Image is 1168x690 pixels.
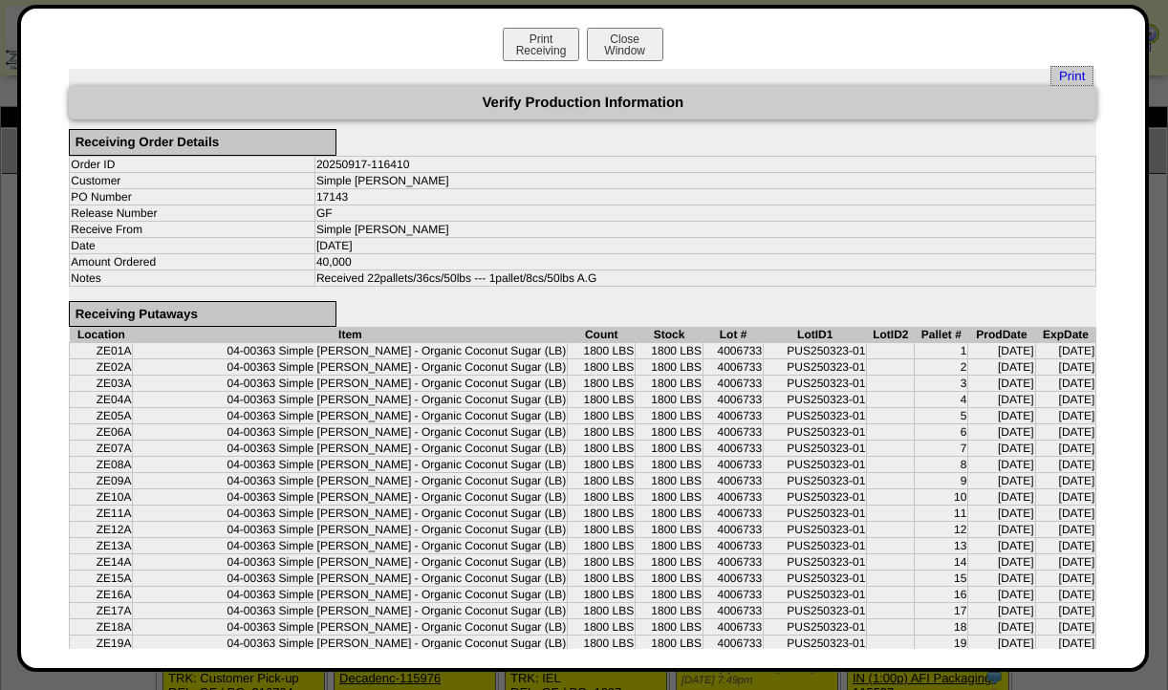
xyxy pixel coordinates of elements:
[915,408,968,424] td: 5
[703,506,764,522] td: 4006733
[133,343,568,359] td: 04-00363 Simple [PERSON_NAME] - Organic Coconut Sugar (LB)
[314,188,1095,205] td: 17143
[133,392,568,408] td: 04-00363 Simple [PERSON_NAME] - Organic Coconut Sugar (LB)
[764,343,867,359] td: PUS250323-01
[636,636,703,652] td: 1800 LBS
[703,522,764,538] td: 4006733
[703,457,764,473] td: 4006733
[1050,66,1093,86] a: Print
[1035,522,1096,538] td: [DATE]
[133,571,568,587] td: 04-00363 Simple [PERSON_NAME] - Organic Coconut Sugar (LB)
[568,408,636,424] td: 1800 LBS
[636,571,703,587] td: 1800 LBS
[636,441,703,457] td: 1800 LBS
[70,237,315,253] td: Date
[915,522,968,538] td: 12
[636,359,703,376] td: 1800 LBS
[568,587,636,603] td: 1800 LBS
[133,619,568,636] td: 04-00363 Simple [PERSON_NAME] - Organic Coconut Sugar (LB)
[314,221,1095,237] td: Simple [PERSON_NAME]
[968,408,1035,424] td: [DATE]
[314,156,1095,172] td: 20250917-116410
[968,554,1035,571] td: [DATE]
[133,457,568,473] td: 04-00363 Simple [PERSON_NAME] - Organic Coconut Sugar (LB)
[915,457,968,473] td: 8
[703,538,764,554] td: 4006733
[968,636,1035,652] td: [DATE]
[70,253,315,270] td: Amount Ordered
[764,359,867,376] td: PUS250323-01
[133,327,568,343] th: Item
[70,424,133,441] td: ZE06A
[1035,571,1096,587] td: [DATE]
[314,205,1095,221] td: GF
[636,376,703,392] td: 1800 LBS
[915,473,968,489] td: 9
[915,392,968,408] td: 4
[503,28,579,61] button: PrintReceiving
[636,424,703,441] td: 1800 LBS
[703,441,764,457] td: 4006733
[70,188,315,205] td: PO Number
[636,538,703,554] td: 1800 LBS
[568,359,636,376] td: 1800 LBS
[703,359,764,376] td: 4006733
[764,473,867,489] td: PUS250323-01
[314,253,1095,270] td: 40,000
[1035,441,1096,457] td: [DATE]
[70,359,133,376] td: ZE02A
[69,301,335,328] div: Receiving Putaways
[915,603,968,619] td: 17
[915,327,968,343] th: Pallet #
[703,489,764,506] td: 4006733
[764,408,867,424] td: PUS250323-01
[568,489,636,506] td: 1800 LBS
[915,587,968,603] td: 16
[703,636,764,652] td: 4006733
[968,489,1035,506] td: [DATE]
[70,619,133,636] td: ZE18A
[764,392,867,408] td: PUS250323-01
[915,343,968,359] td: 1
[568,522,636,538] td: 1800 LBS
[915,441,968,457] td: 7
[764,619,867,636] td: PUS250323-01
[70,376,133,392] td: ZE03A
[133,424,568,441] td: 04-00363 Simple [PERSON_NAME] - Organic Coconut Sugar (LB)
[915,619,968,636] td: 18
[968,392,1035,408] td: [DATE]
[70,603,133,619] td: ZE17A
[764,571,867,587] td: PUS250323-01
[70,538,133,554] td: ZE13A
[703,571,764,587] td: 4006733
[568,538,636,554] td: 1800 LBS
[764,538,867,554] td: PUS250323-01
[133,603,568,619] td: 04-00363 Simple [PERSON_NAME] - Organic Coconut Sugar (LB)
[133,489,568,506] td: 04-00363 Simple [PERSON_NAME] - Organic Coconut Sugar (LB)
[703,424,764,441] td: 4006733
[703,327,764,343] th: Lot #
[133,587,568,603] td: 04-00363 Simple [PERSON_NAME] - Organic Coconut Sugar (LB)
[133,359,568,376] td: 04-00363 Simple [PERSON_NAME] - Organic Coconut Sugar (LB)
[70,221,315,237] td: Receive From
[764,522,867,538] td: PUS250323-01
[1035,554,1096,571] td: [DATE]
[133,636,568,652] td: 04-00363 Simple [PERSON_NAME] - Organic Coconut Sugar (LB)
[1035,603,1096,619] td: [DATE]
[968,619,1035,636] td: [DATE]
[568,457,636,473] td: 1800 LBS
[133,522,568,538] td: 04-00363 Simple [PERSON_NAME] - Organic Coconut Sugar (LB)
[915,554,968,571] td: 14
[636,457,703,473] td: 1800 LBS
[568,571,636,587] td: 1800 LBS
[1035,376,1096,392] td: [DATE]
[70,441,133,457] td: ZE07A
[568,603,636,619] td: 1800 LBS
[764,376,867,392] td: PUS250323-01
[1035,587,1096,603] td: [DATE]
[1035,506,1096,522] td: [DATE]
[968,424,1035,441] td: [DATE]
[133,554,568,571] td: 04-00363 Simple [PERSON_NAME] - Organic Coconut Sugar (LB)
[70,554,133,571] td: ZE14A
